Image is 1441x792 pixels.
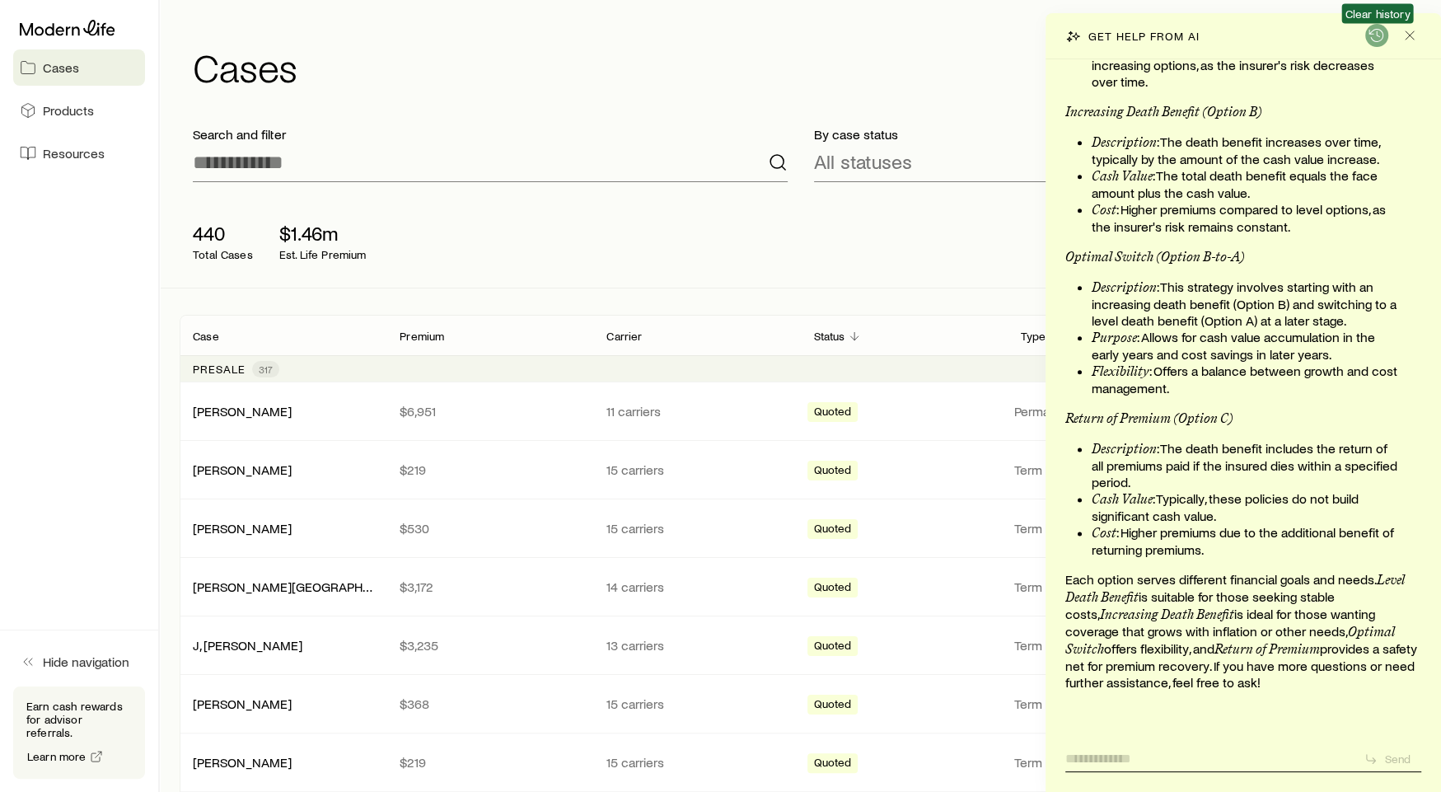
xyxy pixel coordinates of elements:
[193,363,246,376] p: Presale
[13,49,145,86] a: Cases
[400,637,580,654] p: $3,235
[193,754,292,771] div: [PERSON_NAME]
[193,520,292,536] a: [PERSON_NAME]
[1214,641,1320,657] strong: Return of Premium
[1092,363,1149,379] strong: Flexibility
[193,520,292,537] div: [PERSON_NAME]
[13,135,145,171] a: Resources
[193,462,292,477] a: [PERSON_NAME]
[1092,201,1401,235] li: : Higher premiums compared to level options, as the insurer's risk remains constant.
[400,696,580,712] p: $368
[1014,754,1208,771] p: Term life
[1345,7,1410,21] span: Clear history
[193,403,292,419] a: [PERSON_NAME]
[193,579,373,596] div: [PERSON_NAME][GEOGRAPHIC_DATA]
[1092,524,1401,558] li: : Higher premiums due to the additional benefit of returning premiums.
[1092,363,1401,396] li: : Offers a balance between growth and cost management.
[1065,249,1245,265] strong: Optimal Switch (Option B-to-A)
[1092,440,1401,490] li: : The death benefit includes the return of all premiums paid if the insured dies within a specifi...
[400,520,580,537] p: $530
[814,580,852,598] span: Quoted
[1065,104,1262,120] strong: Increasing Death Benefit (Option B)
[1092,441,1157,457] strong: Description
[1021,330,1046,343] p: Type
[1014,637,1208,654] p: Term life
[1092,490,1401,524] li: : Typically, these policies do not build significant cash value.
[814,126,1409,143] p: By case status
[1014,403,1208,419] p: Permanent life
[193,637,302,653] a: J, [PERSON_NAME]
[606,579,787,595] p: 14 carriers
[1092,491,1153,507] strong: Cash Value
[279,222,367,245] p: $1.46m
[1014,520,1208,537] p: Term life
[13,687,145,779] div: Earn cash rewards for advisor referrals.Learn more
[1092,40,1401,90] li: : Generally lower premiums compared to increasing options, as the insurer's risk decreases over t...
[193,126,788,143] p: Search and filter
[43,654,129,670] span: Hide navigation
[1092,329,1401,363] li: : Allows for cash value accumulation in the early years and cost savings in later years.
[1088,30,1199,43] p: Get help from AI
[400,403,580,419] p: $6,951
[193,403,292,420] div: [PERSON_NAME]
[26,700,132,739] p: Earn cash rewards for advisor referrals.
[279,248,367,261] p: Est. Life Premium
[1065,571,1421,691] p: Each option serves different financial goals and needs. is suitable for those seeking stable cost...
[606,462,787,478] p: 15 carriers
[1014,696,1208,712] p: Term life
[1092,330,1137,345] strong: Purpose
[400,579,580,595] p: $3,172
[13,644,145,680] button: Hide navigation
[814,756,852,773] span: Quoted
[1092,134,1157,150] strong: Description
[193,696,292,711] a: [PERSON_NAME]
[606,403,787,419] p: 11 carriers
[814,463,852,480] span: Quoted
[259,363,273,376] span: 317
[606,520,787,537] p: 15 carriers
[43,102,94,119] span: Products
[193,696,292,713] div: [PERSON_NAME]
[1092,134,1401,167] li: : The death benefit increases over time, typically by the amount of the cash value increase.
[814,330,845,343] p: Status
[400,330,444,343] p: Premium
[193,47,1421,87] h1: Cases
[193,222,253,245] p: 440
[606,330,642,343] p: Carrier
[1014,579,1208,595] p: Term life
[1014,462,1208,478] p: Term life
[1384,752,1411,766] p: Send
[1092,279,1401,329] li: : This strategy involves starting with an increasing death benefit (Option B) and switching to a ...
[193,637,302,654] div: J, [PERSON_NAME]
[1065,410,1233,426] strong: Return of Premium (Option C)
[1092,525,1116,541] strong: Cost
[606,637,787,654] p: 13 carriers
[606,696,787,712] p: 15 carriers
[400,462,580,478] p: $219
[43,59,79,76] span: Cases
[1357,748,1421,770] button: Send
[814,697,852,715] span: Quoted
[814,639,852,656] span: Quoted
[1398,24,1421,47] button: Close
[1100,607,1234,622] strong: Increasing Death Benefit
[814,150,912,173] p: All statuses
[193,754,292,770] a: [PERSON_NAME]
[13,92,145,129] a: Products
[1092,279,1157,295] strong: Description
[814,405,852,422] span: Quoted
[193,248,253,261] p: Total Cases
[400,754,580,771] p: $219
[193,579,415,594] a: [PERSON_NAME][GEOGRAPHIC_DATA]
[1092,167,1401,201] li: : The total death benefit equals the face amount plus the cash value.
[1092,202,1116,218] strong: Cost
[43,145,105,162] span: Resources
[193,462,292,479] div: [PERSON_NAME]
[193,330,219,343] p: Case
[1092,168,1153,184] strong: Cash Value
[27,751,87,762] span: Learn more
[606,754,787,771] p: 15 carriers
[814,522,852,539] span: Quoted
